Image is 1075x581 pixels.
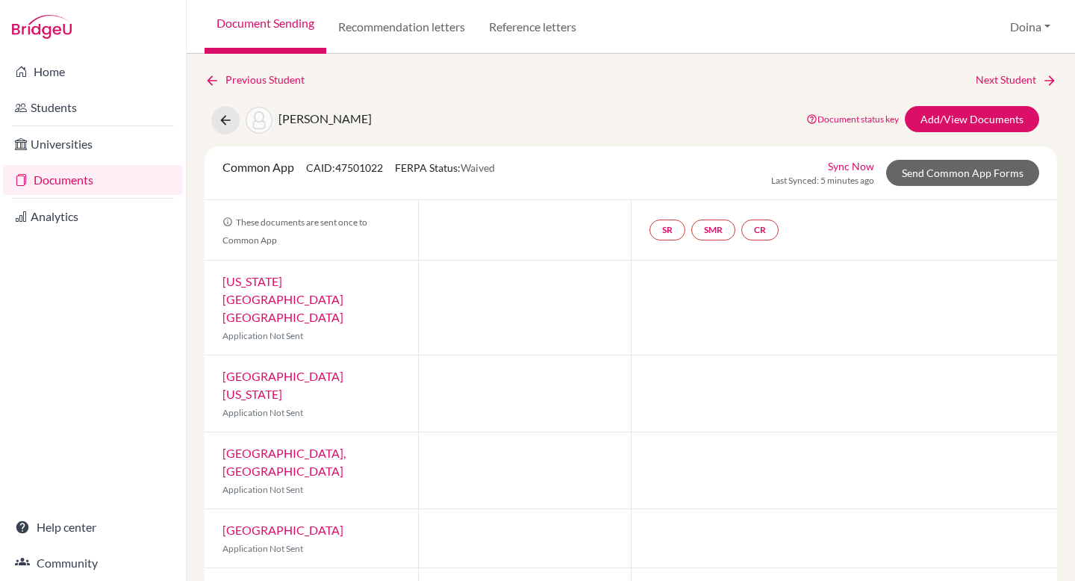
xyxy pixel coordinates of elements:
[222,446,346,478] a: [GEOGRAPHIC_DATA], [GEOGRAPHIC_DATA]
[1003,13,1057,41] button: Doina
[3,57,183,87] a: Home
[222,523,343,537] a: [GEOGRAPHIC_DATA]
[649,220,685,240] a: SR
[222,274,343,324] a: [US_STATE][GEOGRAPHIC_DATA] [GEOGRAPHIC_DATA]
[806,114,899,125] a: Document status key
[3,548,183,578] a: Community
[3,129,183,159] a: Universities
[205,72,317,88] a: Previous Student
[886,160,1039,186] a: Send Common App Forms
[222,330,303,341] span: Application Not Sent
[905,106,1039,132] a: Add/View Documents
[3,165,183,195] a: Documents
[278,111,372,125] span: [PERSON_NAME]
[976,72,1057,88] a: Next Student
[741,220,779,240] a: CR
[691,220,735,240] a: SMR
[222,484,303,495] span: Application Not Sent
[222,160,294,174] span: Common App
[828,158,874,174] a: Sync Now
[3,93,183,122] a: Students
[461,161,495,174] span: Waived
[3,512,183,542] a: Help center
[3,202,183,232] a: Analytics
[222,217,367,246] span: These documents are sent once to Common App
[306,161,383,174] span: CAID: 47501022
[222,407,303,418] span: Application Not Sent
[395,161,495,174] span: FERPA Status:
[222,369,343,401] a: [GEOGRAPHIC_DATA][US_STATE]
[12,15,72,39] img: Bridge-U
[222,543,303,554] span: Application Not Sent
[771,174,874,187] span: Last Synced: 5 minutes ago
